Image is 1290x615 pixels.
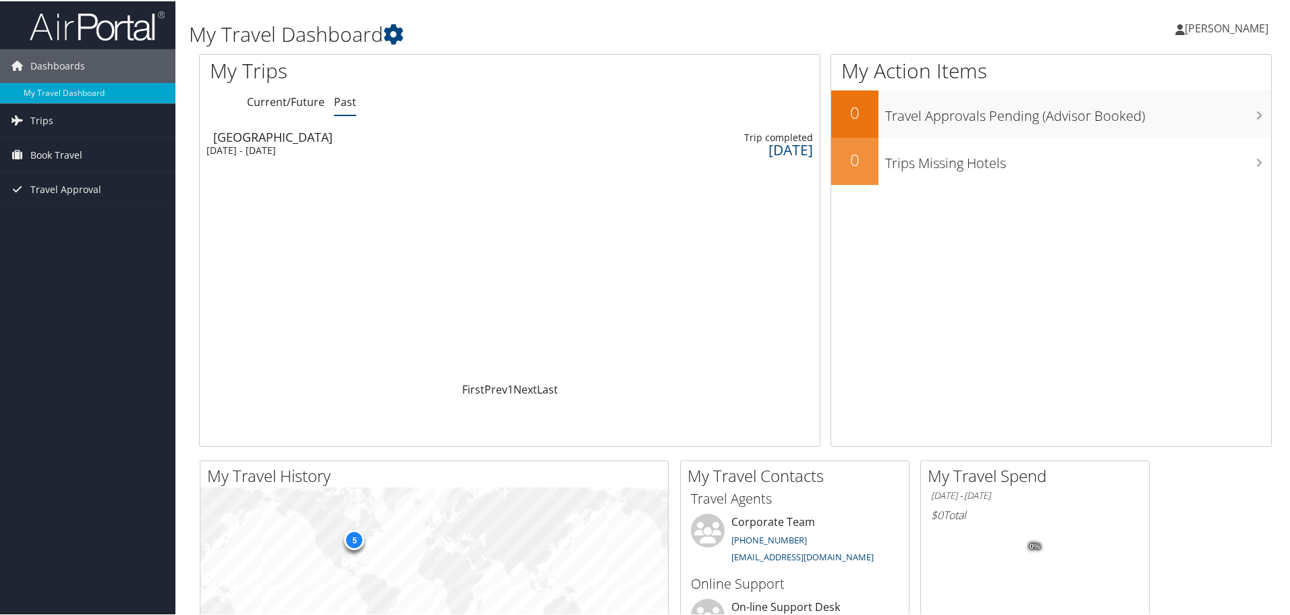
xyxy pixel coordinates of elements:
a: [PERSON_NAME] [1175,7,1282,47]
div: [DATE] [673,142,814,155]
span: [PERSON_NAME] [1185,20,1268,34]
h2: My Travel History [207,463,668,486]
h3: Online Support [691,573,899,592]
a: First [462,381,484,396]
span: Dashboards [30,48,85,82]
a: Current/Future [247,93,325,108]
span: Book Travel [30,137,82,171]
a: 1 [507,381,513,396]
a: 0Trips Missing Hotels [831,136,1271,184]
div: [DATE] - [DATE] [206,143,350,155]
a: [PHONE_NUMBER] [731,533,807,545]
h2: 0 [831,147,878,170]
h2: My Travel Spend [928,463,1149,486]
div: 5 [344,528,364,548]
a: Past [334,93,356,108]
h6: Total [931,506,1139,521]
h1: My Action Items [831,55,1271,84]
span: Trips [30,103,53,136]
div: Trip completed [673,130,814,142]
h1: My Travel Dashboard [189,19,918,47]
h6: [DATE] - [DATE] [931,488,1139,501]
a: Prev [484,381,507,396]
span: $0 [931,506,943,521]
tspan: 0% [1030,541,1040,550]
a: 0Travel Approvals Pending (Advisor Booked) [831,89,1271,136]
h1: My Trips [210,55,551,84]
a: [EMAIL_ADDRESS][DOMAIN_NAME] [731,550,874,562]
li: Corporate Team [684,512,905,568]
h2: My Travel Contacts [688,463,909,486]
span: Travel Approval [30,171,101,205]
h3: Travel Agents [691,488,899,507]
a: Last [537,381,558,396]
h3: Trips Missing Hotels [885,146,1271,171]
h2: 0 [831,100,878,123]
h3: Travel Approvals Pending (Advisor Booked) [885,99,1271,124]
a: Next [513,381,537,396]
img: airportal-logo.png [30,9,165,41]
div: [GEOGRAPHIC_DATA] [213,130,357,142]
